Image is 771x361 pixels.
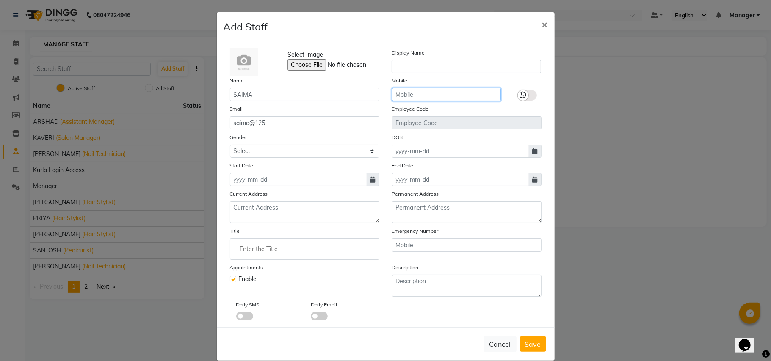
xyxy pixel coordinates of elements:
input: Email [230,116,379,129]
input: yyyy-mm-dd [392,173,529,186]
label: Permanent Address [392,190,439,198]
button: Close [535,12,555,36]
label: Daily SMS [236,301,260,309]
label: Name [230,77,244,85]
label: Display Name [392,49,425,57]
span: Enable [239,275,257,284]
input: Name [230,88,379,101]
label: Appointments [230,264,263,271]
input: Select Image [287,59,403,71]
h4: Add Staff [224,19,268,34]
label: Daily Email [311,301,337,309]
label: Description [392,264,419,271]
input: Employee Code [392,116,542,129]
label: Start Date [230,162,254,170]
label: End Date [392,162,414,170]
span: × [542,18,548,30]
label: Mobile [392,77,408,85]
span: Select Image [287,50,323,59]
button: Save [520,336,546,352]
label: Email [230,105,243,113]
input: yyyy-mm-dd [230,173,367,186]
label: Gender [230,134,247,141]
input: Mobile [392,88,501,101]
label: Title [230,227,240,235]
label: Emergency Number [392,227,439,235]
label: Current Address [230,190,268,198]
input: yyyy-mm-dd [392,145,529,158]
label: DOB [392,134,403,141]
img: Cinque Terre [230,48,258,76]
input: Mobile [392,238,542,252]
label: Employee Code [392,105,429,113]
iframe: chat widget [735,327,763,353]
span: Save [525,340,541,348]
button: Cancel [484,336,517,352]
input: Enter the Title [234,241,376,257]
